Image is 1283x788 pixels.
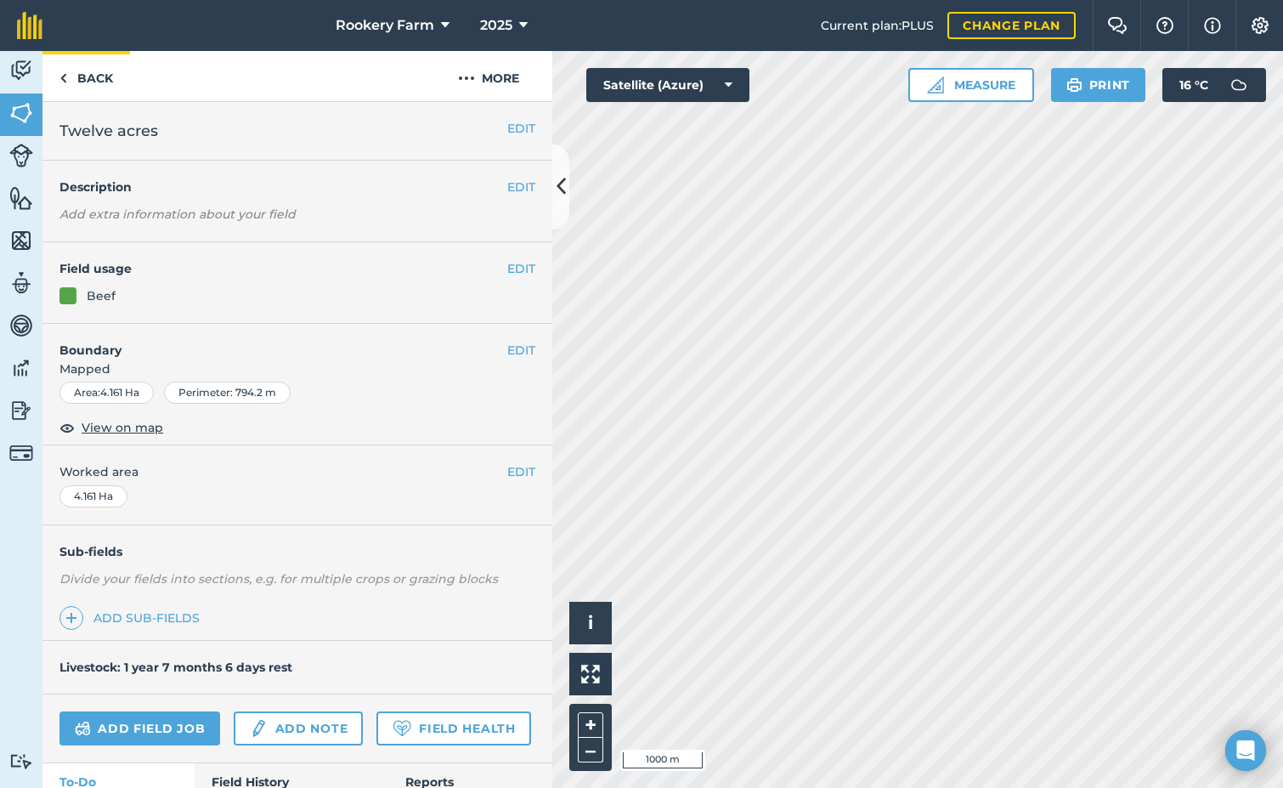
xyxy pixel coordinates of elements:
span: i [588,612,593,633]
a: Add sub-fields [59,606,206,630]
span: View on map [82,418,163,437]
span: Current plan : PLUS [821,16,934,35]
h4: Boundary [42,324,507,360]
span: Mapped [42,360,552,378]
span: Worked area [59,462,535,481]
h4: Description [59,178,535,196]
img: svg+xml;base64,PHN2ZyB4bWxucz0iaHR0cDovL3d3dy53My5vcmcvMjAwMC9zdmciIHdpZHRoPSIxOCIgaGVpZ2h0PSIyNC... [59,417,75,438]
button: More [425,51,552,101]
a: Add note [234,711,363,745]
div: Area : 4.161 Ha [59,382,154,404]
span: Rookery Farm [336,15,434,36]
img: svg+xml;base64,PHN2ZyB4bWxucz0iaHR0cDovL3d3dy53My5vcmcvMjAwMC9zdmciIHdpZHRoPSI1NiIgaGVpZ2h0PSI2MC... [9,100,33,126]
span: 2025 [480,15,512,36]
img: svg+xml;base64,PD94bWwgdmVyc2lvbj0iMS4wIiBlbmNvZGluZz0idXRmLTgiPz4KPCEtLSBHZW5lcmF0b3I6IEFkb2JlIE... [9,144,33,167]
img: svg+xml;base64,PD94bWwgdmVyc2lvbj0iMS4wIiBlbmNvZGluZz0idXRmLTgiPz4KPCEtLSBHZW5lcmF0b3I6IEFkb2JlIE... [9,753,33,769]
a: Add field job [59,711,220,745]
img: svg+xml;base64,PHN2ZyB4bWxucz0iaHR0cDovL3d3dy53My5vcmcvMjAwMC9zdmciIHdpZHRoPSIxNCIgaGVpZ2h0PSIyNC... [65,608,77,628]
span: Twelve acres [59,119,158,143]
div: Open Intercom Messenger [1225,730,1266,771]
button: 16 °C [1162,68,1266,102]
img: svg+xml;base64,PD94bWwgdmVyc2lvbj0iMS4wIiBlbmNvZGluZz0idXRmLTgiPz4KPCEtLSBHZW5lcmF0b3I6IEFkb2JlIE... [75,718,91,739]
img: Four arrows, one pointing top left, one top right, one bottom right and the last bottom left [581,665,600,683]
button: – [578,738,603,762]
img: A cog icon [1250,17,1270,34]
button: EDIT [507,462,535,481]
div: Perimeter : 794.2 m [164,382,291,404]
h4: Sub-fields [42,542,552,561]
button: Measure [908,68,1034,102]
img: A question mark icon [1155,17,1175,34]
button: EDIT [507,119,535,138]
button: EDIT [507,259,535,278]
button: + [578,712,603,738]
a: Field Health [376,711,530,745]
img: svg+xml;base64,PHN2ZyB4bWxucz0iaHR0cDovL3d3dy53My5vcmcvMjAwMC9zdmciIHdpZHRoPSIxNyIgaGVpZ2h0PSIxNy... [1204,15,1221,36]
div: 4.161 Ha [59,485,127,507]
a: Back [42,51,130,101]
span: 16 ° C [1179,68,1208,102]
img: svg+xml;base64,PHN2ZyB4bWxucz0iaHR0cDovL3d3dy53My5vcmcvMjAwMC9zdmciIHdpZHRoPSIyMCIgaGVpZ2h0PSIyNC... [458,68,475,88]
em: Add extra information about your field [59,207,296,222]
button: View on map [59,417,163,438]
img: fieldmargin Logo [17,12,42,39]
img: svg+xml;base64,PHN2ZyB4bWxucz0iaHR0cDovL3d3dy53My5vcmcvMjAwMC9zdmciIHdpZHRoPSIxOSIgaGVpZ2h0PSIyNC... [1066,75,1082,95]
button: i [569,602,612,644]
img: svg+xml;base64,PD94bWwgdmVyc2lvbj0iMS4wIiBlbmNvZGluZz0idXRmLTgiPz4KPCEtLSBHZW5lcmF0b3I6IEFkb2JlIE... [9,58,33,83]
img: svg+xml;base64,PD94bWwgdmVyc2lvbj0iMS4wIiBlbmNvZGluZz0idXRmLTgiPz4KPCEtLSBHZW5lcmF0b3I6IEFkb2JlIE... [249,718,268,739]
img: svg+xml;base64,PD94bWwgdmVyc2lvbj0iMS4wIiBlbmNvZGluZz0idXRmLTgiPz4KPCEtLSBHZW5lcmF0b3I6IEFkb2JlIE... [9,313,33,338]
img: svg+xml;base64,PHN2ZyB4bWxucz0iaHR0cDovL3d3dy53My5vcmcvMjAwMC9zdmciIHdpZHRoPSI1NiIgaGVpZ2h0PSI2MC... [9,228,33,253]
img: svg+xml;base64,PHN2ZyB4bWxucz0iaHR0cDovL3d3dy53My5vcmcvMjAwMC9zdmciIHdpZHRoPSI1NiIgaGVpZ2h0PSI2MC... [9,185,33,211]
img: Ruler icon [927,77,944,94]
button: EDIT [507,341,535,360]
img: svg+xml;base64,PD94bWwgdmVyc2lvbj0iMS4wIiBlbmNvZGluZz0idXRmLTgiPz4KPCEtLSBHZW5lcmF0b3I6IEFkb2JlIE... [1222,68,1256,102]
h4: Field usage [59,259,507,278]
button: Print [1051,68,1146,102]
img: svg+xml;base64,PD94bWwgdmVyc2lvbj0iMS4wIiBlbmNvZGluZz0idXRmLTgiPz4KPCEtLSBHZW5lcmF0b3I6IEFkb2JlIE... [9,398,33,423]
h4: Livestock: 1 year 7 months 6 days rest [59,660,292,675]
em: Divide your fields into sections, e.g. for multiple crops or grazing blocks [59,571,498,587]
div: Beef [87,286,116,305]
img: Two speech bubbles overlapping with the left bubble in the forefront [1107,17,1128,34]
a: Change plan [947,12,1076,39]
img: svg+xml;base64,PD94bWwgdmVyc2lvbj0iMS4wIiBlbmNvZGluZz0idXRmLTgiPz4KPCEtLSBHZW5lcmF0b3I6IEFkb2JlIE... [9,355,33,381]
button: EDIT [507,178,535,196]
button: Satellite (Azure) [586,68,749,102]
img: svg+xml;base64,PHN2ZyB4bWxucz0iaHR0cDovL3d3dy53My5vcmcvMjAwMC9zdmciIHdpZHRoPSI5IiBoZWlnaHQ9IjI0Ii... [59,68,67,88]
img: svg+xml;base64,PD94bWwgdmVyc2lvbj0iMS4wIiBlbmNvZGluZz0idXRmLTgiPz4KPCEtLSBHZW5lcmF0b3I6IEFkb2JlIE... [9,441,33,465]
img: svg+xml;base64,PD94bWwgdmVyc2lvbj0iMS4wIiBlbmNvZGluZz0idXRmLTgiPz4KPCEtLSBHZW5lcmF0b3I6IEFkb2JlIE... [9,270,33,296]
